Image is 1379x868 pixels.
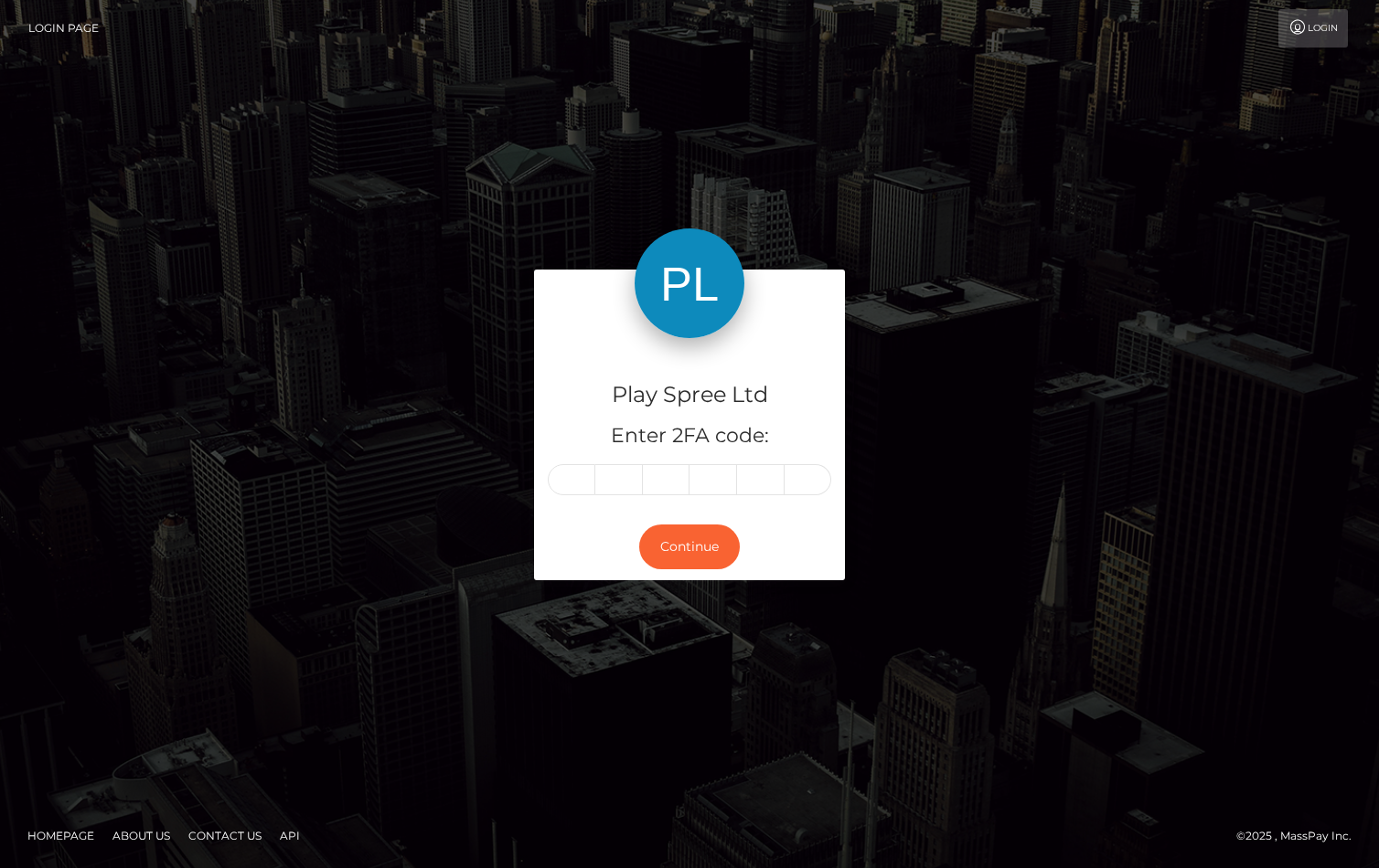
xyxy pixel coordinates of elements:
[1278,9,1348,48] a: Login
[639,524,740,569] button: Continue
[548,422,831,450] h5: Enter 2FA code:
[28,9,99,48] a: Login Page
[273,821,307,850] a: API
[1236,826,1365,846] div: © 2025 , MassPay Inc.
[105,821,177,850] a: About Us
[635,228,744,338] img: Play Spree Ltd
[181,821,269,850] a: Contact Us
[548,379,831,411] h4: Play Spree Ltd
[20,821,102,850] a: Homepage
